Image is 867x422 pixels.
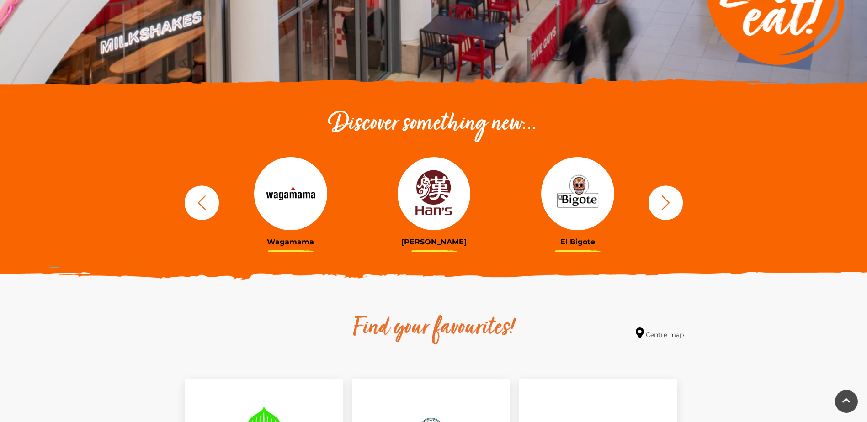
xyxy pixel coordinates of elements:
h3: El Bigote [513,237,643,246]
h2: Discover something new... [180,110,687,139]
a: El Bigote [513,157,643,246]
a: [PERSON_NAME] [369,157,499,246]
a: Centre map [636,327,684,340]
a: Wagamama [226,157,356,246]
h3: Wagamama [226,237,356,246]
h3: [PERSON_NAME] [369,237,499,246]
h2: Find your favourites! [267,314,601,343]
